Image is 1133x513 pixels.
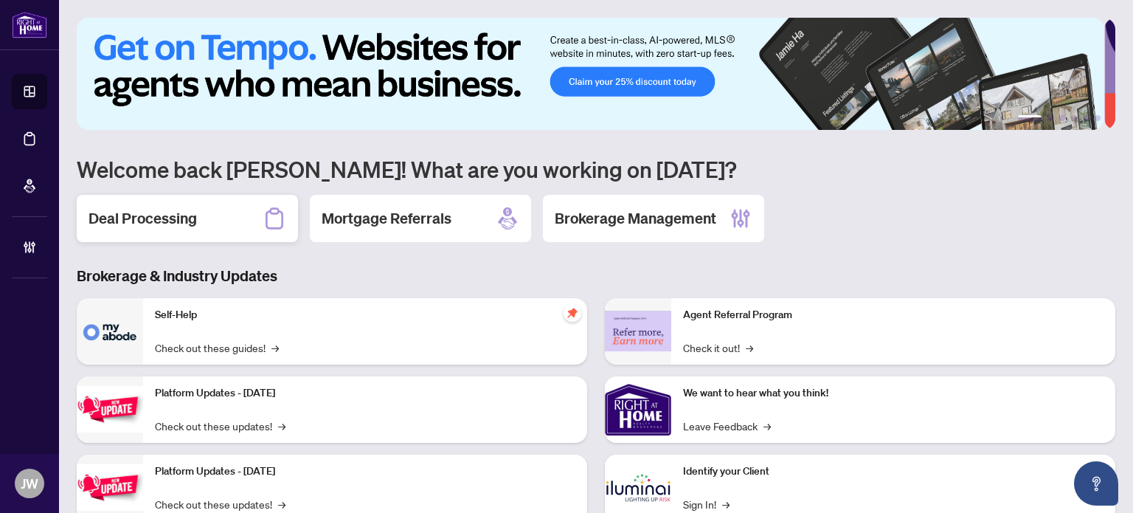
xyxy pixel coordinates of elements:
button: 6 [1095,115,1101,121]
h2: Deal Processing [89,208,197,229]
p: Platform Updates - [DATE] [155,464,575,480]
img: logo [12,11,47,38]
h2: Brokerage Management [555,208,716,229]
h1: Welcome back [PERSON_NAME]! What are you working on [DATE]? [77,155,1115,183]
p: We want to hear what you think! [683,385,1103,402]
button: 1 [1018,115,1042,121]
a: Check out these updates!→ [155,496,285,512]
p: Platform Updates - [DATE] [155,385,575,402]
span: → [722,496,730,512]
img: Slide 0 [77,18,1104,130]
a: Check out these updates!→ [155,418,285,434]
p: Agent Referral Program [683,307,1103,323]
p: Self-Help [155,307,575,323]
span: → [278,418,285,434]
span: JW [21,473,38,494]
button: 2 [1047,115,1053,121]
span: → [746,340,753,356]
img: Platform Updates - July 21, 2025 [77,386,143,433]
img: We want to hear what you think! [605,376,671,443]
span: → [271,340,279,356]
button: Open asap [1074,461,1118,506]
a: Sign In!→ [683,496,730,512]
a: Check out these guides!→ [155,340,279,356]
p: Identify your Client [683,464,1103,480]
span: → [278,496,285,512]
a: Leave Feedback→ [683,418,771,434]
button: 5 [1083,115,1089,121]
img: Self-Help [77,298,143,365]
img: Agent Referral Program [605,311,671,351]
span: → [763,418,771,434]
h3: Brokerage & Industry Updates [77,266,1115,286]
a: Check it out!→ [683,340,753,356]
span: pushpin [564,304,581,322]
button: 3 [1059,115,1065,121]
button: 4 [1071,115,1077,121]
img: Platform Updates - July 8, 2025 [77,464,143,511]
h2: Mortgage Referrals [322,208,451,229]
